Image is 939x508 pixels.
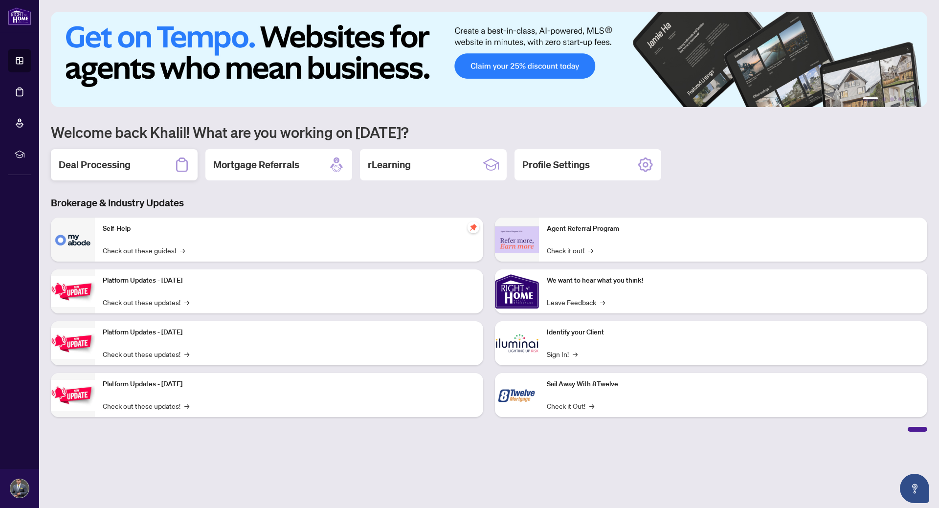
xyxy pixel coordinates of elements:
button: 4 [898,97,902,101]
h1: Welcome back Khalil! What are you working on [DATE]? [51,123,927,141]
a: Check out these updates!→ [103,349,189,359]
a: Check it out!→ [547,245,593,256]
p: Platform Updates - [DATE] [103,275,475,286]
button: 5 [906,97,910,101]
img: Self-Help [51,218,95,262]
span: → [589,400,594,411]
h3: Brokerage & Industry Updates [51,196,927,210]
button: 3 [890,97,894,101]
span: → [600,297,605,308]
p: Identify your Client [547,327,919,338]
img: Sail Away With 8Twelve [495,373,539,417]
button: 1 [863,97,878,101]
p: Agent Referral Program [547,223,919,234]
p: Platform Updates - [DATE] [103,327,475,338]
h2: Deal Processing [59,158,131,172]
img: Identify your Client [495,321,539,365]
p: We want to hear what you think! [547,275,919,286]
img: We want to hear what you think! [495,269,539,313]
a: Check out these updates!→ [103,297,189,308]
img: Platform Updates - July 8, 2025 [51,328,95,359]
a: Check it Out!→ [547,400,594,411]
span: pushpin [468,221,479,233]
a: Leave Feedback→ [547,297,605,308]
p: Sail Away With 8Twelve [547,379,919,390]
img: Platform Updates - July 21, 2025 [51,276,95,307]
span: → [184,349,189,359]
button: Open asap [900,474,929,503]
img: Profile Icon [10,479,29,498]
button: 2 [882,97,886,101]
a: Check out these guides!→ [103,245,185,256]
span: → [573,349,578,359]
h2: Profile Settings [522,158,590,172]
h2: Mortgage Referrals [213,158,299,172]
span: → [184,400,189,411]
button: 6 [914,97,917,101]
span: → [180,245,185,256]
a: Sign In!→ [547,349,578,359]
img: Agent Referral Program [495,226,539,253]
span: → [588,245,593,256]
h2: rLearning [368,158,411,172]
a: Check out these updates!→ [103,400,189,411]
span: → [184,297,189,308]
img: logo [8,7,31,25]
img: Slide 0 [51,12,927,107]
p: Self-Help [103,223,475,234]
p: Platform Updates - [DATE] [103,379,475,390]
img: Platform Updates - June 23, 2025 [51,380,95,411]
